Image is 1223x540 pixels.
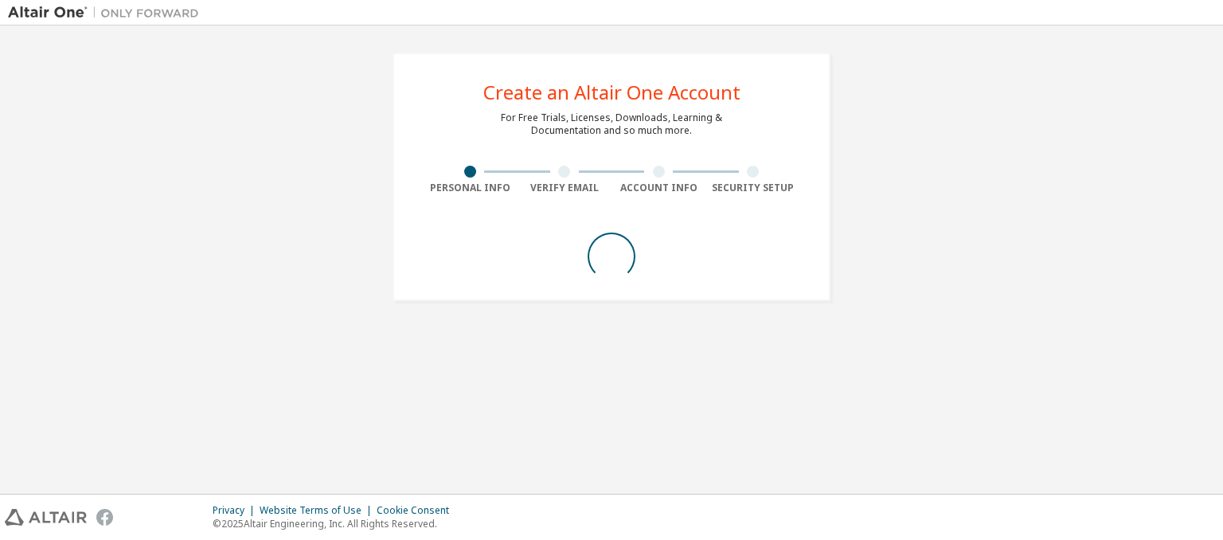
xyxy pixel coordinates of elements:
div: Personal Info [423,182,518,194]
img: altair_logo.svg [5,509,87,526]
div: Cookie Consent [377,504,459,517]
img: Altair One [8,5,207,21]
div: Create an Altair One Account [483,83,740,102]
p: © 2025 Altair Engineering, Inc. All Rights Reserved. [213,517,459,530]
div: Verify Email [518,182,612,194]
div: For Free Trials, Licenses, Downloads, Learning & Documentation and so much more. [501,112,722,137]
div: Security Setup [706,182,801,194]
div: Website Terms of Use [260,504,377,517]
div: Privacy [213,504,260,517]
img: facebook.svg [96,509,113,526]
div: Account Info [611,182,706,194]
